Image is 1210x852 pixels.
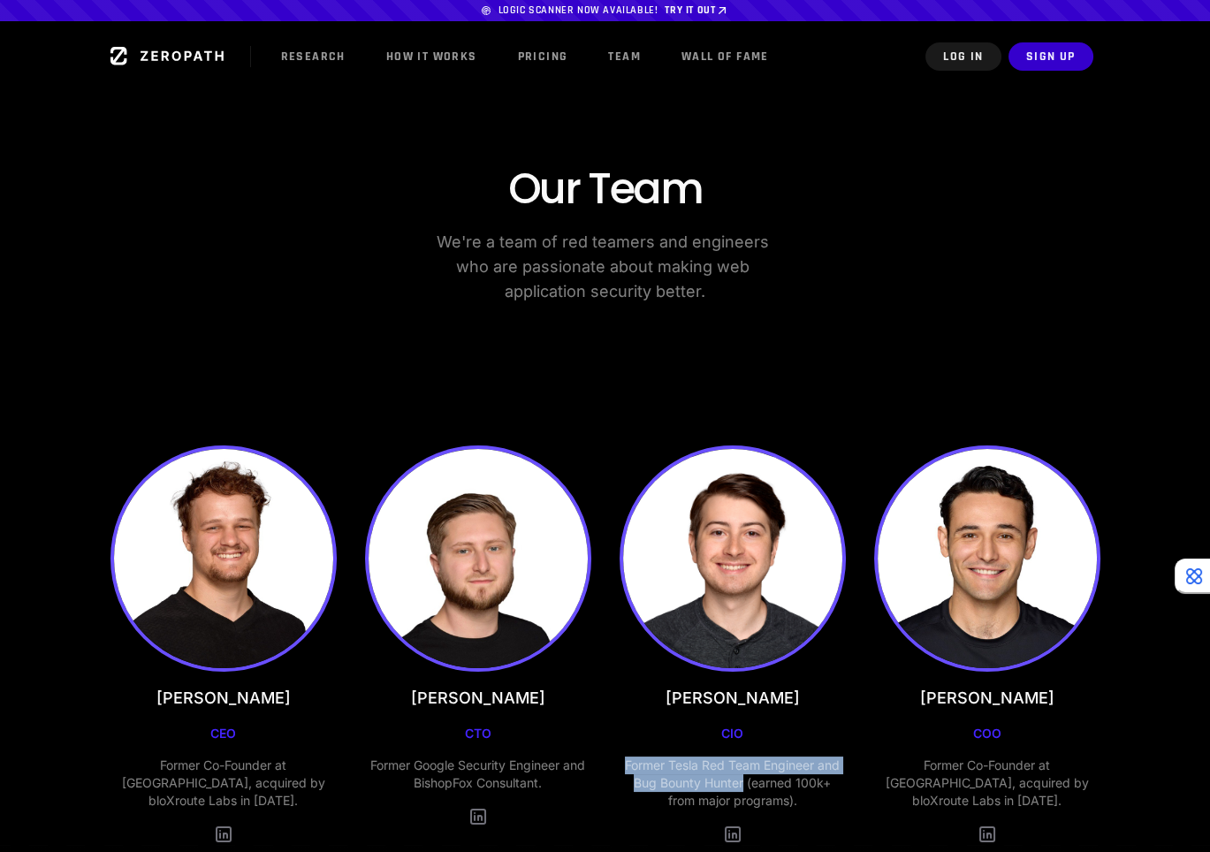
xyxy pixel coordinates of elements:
[365,445,591,672] img: Raphael Karger
[411,686,545,711] h3: [PERSON_NAME]
[1008,42,1093,71] button: Sign Up
[664,42,787,71] a: Wall of Fame
[721,725,743,742] p: CIO
[500,42,586,71] a: Pricing
[263,42,363,71] a: Research
[973,725,1001,742] p: COO
[874,445,1100,672] img: Etienne Lunetta
[920,686,1054,711] h3: [PERSON_NAME]
[620,757,846,810] p: Former Tesla Red Team Engineer and Bug Bounty Hunter (earned 100k+ from major programs).
[925,42,1001,71] button: Log In
[156,686,291,711] h3: [PERSON_NAME]
[590,42,658,71] a: Team
[210,725,236,742] p: CEO
[620,445,846,672] img: Nathan Hrncirik
[365,757,591,792] p: Former Google Security Engineer and BishopFox Consultant.
[465,725,491,742] p: CTO
[369,42,495,71] a: How it Works
[666,686,800,711] h3: [PERSON_NAME]
[110,757,337,810] p: Former Co-Founder at [GEOGRAPHIC_DATA], acquired by bloXroute Labs in [DATE].
[110,230,1100,304] p: We're a team of red teamers and engineers who are passionate about making web application securit...
[110,163,1100,216] h2: Our Team
[110,445,337,672] img: Dean Valentine
[874,757,1100,810] p: Former Co-Founder at [GEOGRAPHIC_DATA], acquired by bloXroute Labs in [DATE].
